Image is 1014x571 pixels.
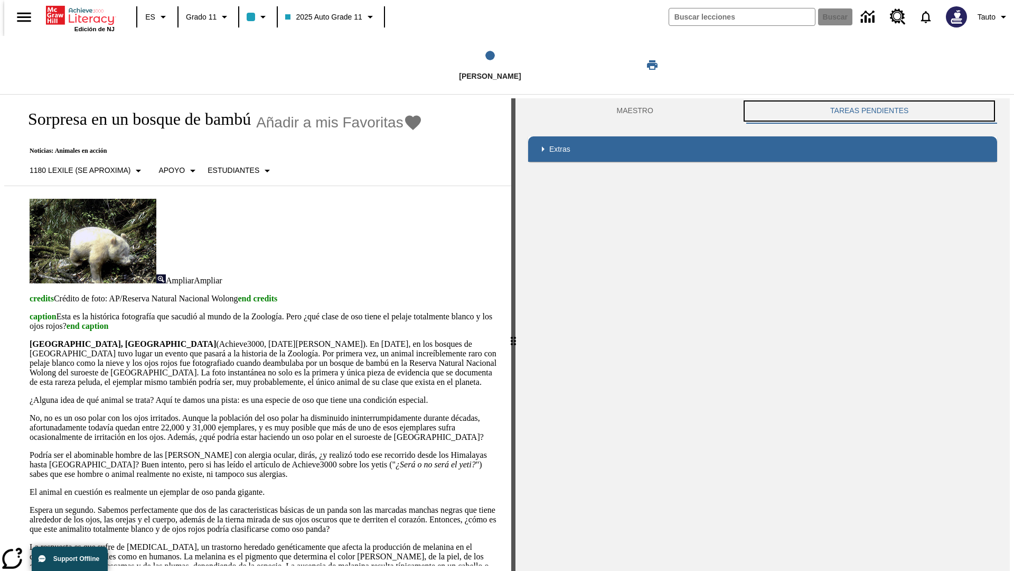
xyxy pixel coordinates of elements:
[182,7,235,26] button: Grado: Grado 11, Elige un grado
[528,136,997,162] div: Extras
[30,294,499,303] p: Crédito de foto: AP/Reserva Natural Nacional Wolong
[528,98,997,124] div: Instructional Panel Tabs
[30,312,57,321] span: caption
[285,12,362,23] span: 2025 Auto Grade 11
[30,339,499,387] p: (Achieve3000, [DATE][PERSON_NAME]). En [DATE], en los bosques de [GEOGRAPHIC_DATA] tuvo lugar un ...
[281,7,380,26] button: Clase: 2025 Auto Grade 11, Selecciona una clase
[53,555,99,563] span: Support Offline
[528,98,741,124] button: Maestro
[515,98,1010,571] div: activity
[30,395,499,405] p: ¿Alguna idea de qué animal se trata? Aquí te damos una pista: es una especie de oso que tiene una...
[145,12,155,23] span: ES
[154,161,203,180] button: Tipo de apoyo, Apoyo
[940,3,973,31] button: Escoja un nuevo avatar
[46,4,115,32] div: Portada
[32,547,108,571] button: Support Offline
[158,165,185,176] p: Apoyo
[30,487,499,497] p: El animal en cuestión es realmente un ejemplar de oso panda gigante.
[912,3,940,31] a: Notificaciones
[256,114,403,131] span: Añadir a mis Favoritas
[946,6,967,27] img: Avatar
[67,321,109,330] span: end caption
[186,12,217,23] span: Grado 11
[4,98,511,566] div: reading
[855,3,884,32] a: Centro de información
[194,276,222,285] span: Ampliar
[156,274,166,283] img: Ampliar
[242,7,274,26] button: El color de la clase es azul claro. Cambiar el color de la clase.
[30,413,499,442] p: No, no es un oso polar con los ojos irritados. Aunque la población del oso polar ha disminuido in...
[30,450,499,479] p: Podría ser el abominable hombre de las [PERSON_NAME] con alergia ocular, dirás, ¿y realizó todo e...
[511,98,515,571] div: Pulsa la tecla de intro o la barra espaciadora y luego presiona las flechas de derecha e izquierd...
[978,12,996,23] span: Tauto
[8,2,40,33] button: Abrir el menú lateral
[30,312,499,331] p: Esta es la histórica fotografía que sacudió al mundo de la Zoología. Pero ¿qué clase de oso tiene...
[30,339,216,348] strong: [GEOGRAPHIC_DATA], [GEOGRAPHIC_DATA]
[17,147,422,155] p: Noticias: Animales en acción
[238,294,277,303] span: end credits
[256,113,422,132] button: Añadir a mis Favoritas - Sorpresa en un bosque de bambú
[353,36,627,94] button: Lee step 1 of 1
[30,294,54,303] span: credits
[635,56,669,75] button: Imprimir
[74,26,115,32] span: Edición de NJ
[549,144,570,155] p: Extras
[25,161,149,180] button: Seleccione Lexile, 1180 Lexile (Se aproxima)
[30,505,499,534] p: Espera un segundo. Sabemos perfectamente que dos de las caracteristicas básicas de un panda son l...
[17,109,251,129] h1: Sorpresa en un bosque de bambú
[30,199,156,283] img: los pandas albinos en China a veces son confundidos con osos polares
[884,3,912,31] a: Centro de recursos, Se abrirá en una pestaña nueva.
[741,98,997,124] button: TAREAS PENDIENTES
[669,8,815,25] input: Buscar campo
[396,460,476,469] em: ¿Será o no será el yeti?
[30,165,130,176] p: 1180 Lexile (Se aproxima)
[203,161,278,180] button: Seleccionar estudiante
[208,165,259,176] p: Estudiantes
[140,7,174,26] button: Lenguaje: ES, Selecciona un idioma
[973,7,1014,26] button: Perfil/Configuración
[459,72,521,80] span: [PERSON_NAME]
[166,276,194,285] span: Ampliar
